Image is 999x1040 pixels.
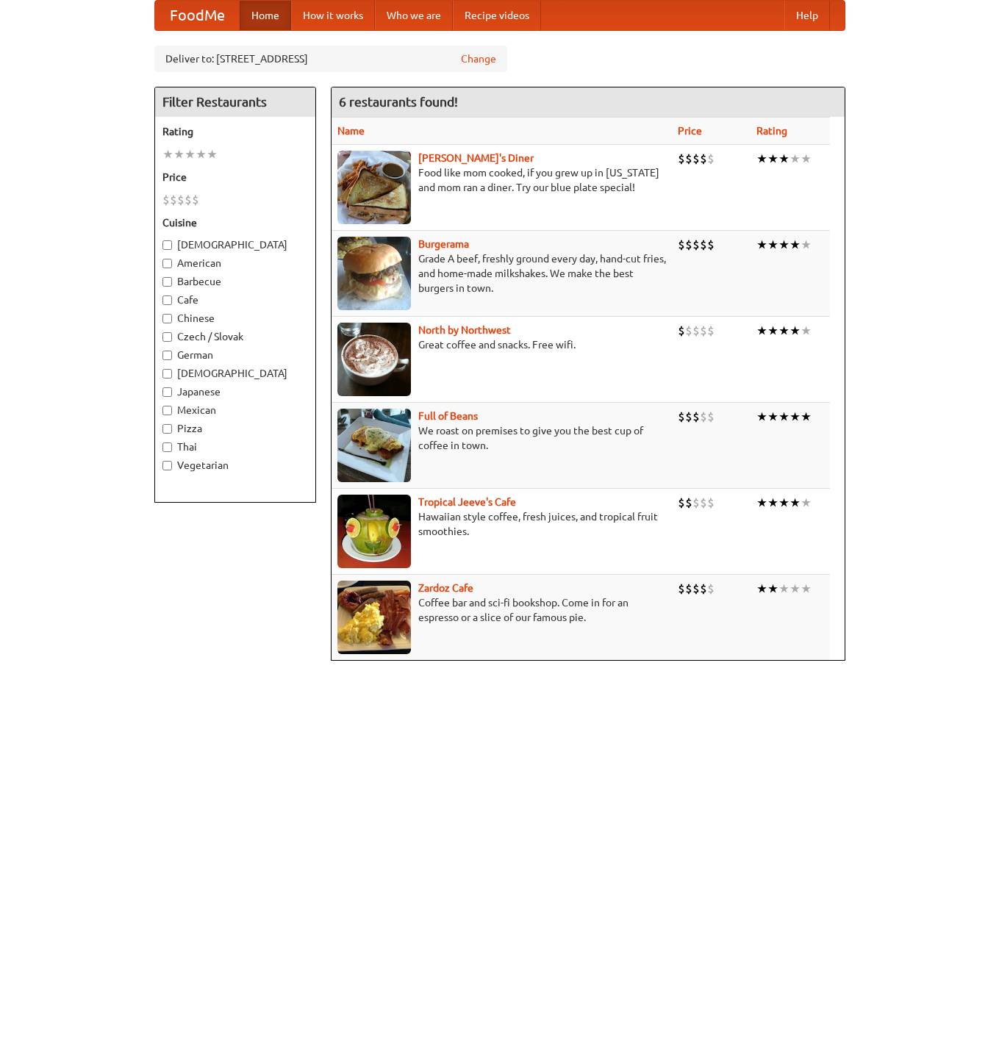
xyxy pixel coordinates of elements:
[453,1,541,30] a: Recipe videos
[162,192,170,208] li: $
[337,251,666,295] p: Grade A beef, freshly ground every day, hand-cut fries, and home-made milkshakes. We make the bes...
[789,151,801,167] li: ★
[162,366,308,381] label: [DEMOGRAPHIC_DATA]
[700,237,707,253] li: $
[801,237,812,253] li: ★
[162,124,308,139] h5: Rating
[162,314,172,323] input: Chinese
[789,495,801,511] li: ★
[685,581,692,597] li: $
[801,495,812,511] li: ★
[700,323,707,339] li: $
[756,237,767,253] li: ★
[162,277,172,287] input: Barbecue
[339,95,458,109] ng-pluralize: 6 restaurants found!
[155,87,315,117] h4: Filter Restaurants
[778,495,789,511] li: ★
[789,409,801,425] li: ★
[707,495,715,511] li: $
[162,403,308,417] label: Mexican
[337,151,411,224] img: sallys.jpg
[162,348,308,362] label: German
[678,125,702,137] a: Price
[707,237,715,253] li: $
[337,595,666,625] p: Coffee bar and sci-fi bookshop. Come in for an espresso or a slice of our famous pie.
[418,496,516,508] a: Tropical Jeeve's Cafe
[678,323,685,339] li: $
[685,323,692,339] li: $
[162,311,308,326] label: Chinese
[375,1,453,30] a: Who we are
[767,323,778,339] li: ★
[162,295,172,305] input: Cafe
[162,256,308,270] label: American
[418,582,473,594] a: Zardoz Cafe
[778,323,789,339] li: ★
[756,125,787,137] a: Rating
[778,237,789,253] li: ★
[784,1,830,30] a: Help
[789,323,801,339] li: ★
[789,581,801,597] li: ★
[685,151,692,167] li: $
[692,581,700,597] li: $
[801,409,812,425] li: ★
[418,410,478,422] b: Full of Beans
[685,409,692,425] li: $
[337,237,411,310] img: burgerama.jpg
[337,495,411,568] img: jeeves.jpg
[778,409,789,425] li: ★
[170,192,177,208] li: $
[778,151,789,167] li: ★
[337,423,666,453] p: We roast on premises to give you the best cup of coffee in town.
[756,409,767,425] li: ★
[162,240,172,250] input: [DEMOGRAPHIC_DATA]
[700,581,707,597] li: $
[678,237,685,253] li: $
[162,421,308,436] label: Pizza
[162,442,172,452] input: Thai
[685,495,692,511] li: $
[291,1,375,30] a: How it works
[162,458,308,473] label: Vegetarian
[756,151,767,167] li: ★
[207,146,218,162] li: ★
[162,384,308,399] label: Japanese
[700,409,707,425] li: $
[162,369,172,379] input: [DEMOGRAPHIC_DATA]
[692,237,700,253] li: $
[707,323,715,339] li: $
[337,509,666,539] p: Hawaiian style coffee, fresh juices, and tropical fruit smoothies.
[162,332,172,342] input: Czech / Slovak
[337,581,411,654] img: zardoz.jpg
[678,581,685,597] li: $
[692,495,700,511] li: $
[756,495,767,511] li: ★
[756,323,767,339] li: ★
[707,409,715,425] li: $
[162,259,172,268] input: American
[692,151,700,167] li: $
[778,581,789,597] li: ★
[192,192,199,208] li: $
[756,581,767,597] li: ★
[692,323,700,339] li: $
[162,461,172,470] input: Vegetarian
[337,165,666,195] p: Food like mom cooked, if you grew up in [US_STATE] and mom ran a diner. Try our blue plate special!
[418,152,534,164] b: [PERSON_NAME]'s Diner
[162,440,308,454] label: Thai
[162,293,308,307] label: Cafe
[767,151,778,167] li: ★
[162,146,173,162] li: ★
[418,324,511,336] a: North by Northwest
[707,151,715,167] li: $
[461,51,496,66] a: Change
[767,581,778,597] li: ★
[337,323,411,396] img: north.jpg
[162,215,308,230] h5: Cuisine
[162,387,172,397] input: Japanese
[418,238,469,250] a: Burgerama
[162,237,308,252] label: [DEMOGRAPHIC_DATA]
